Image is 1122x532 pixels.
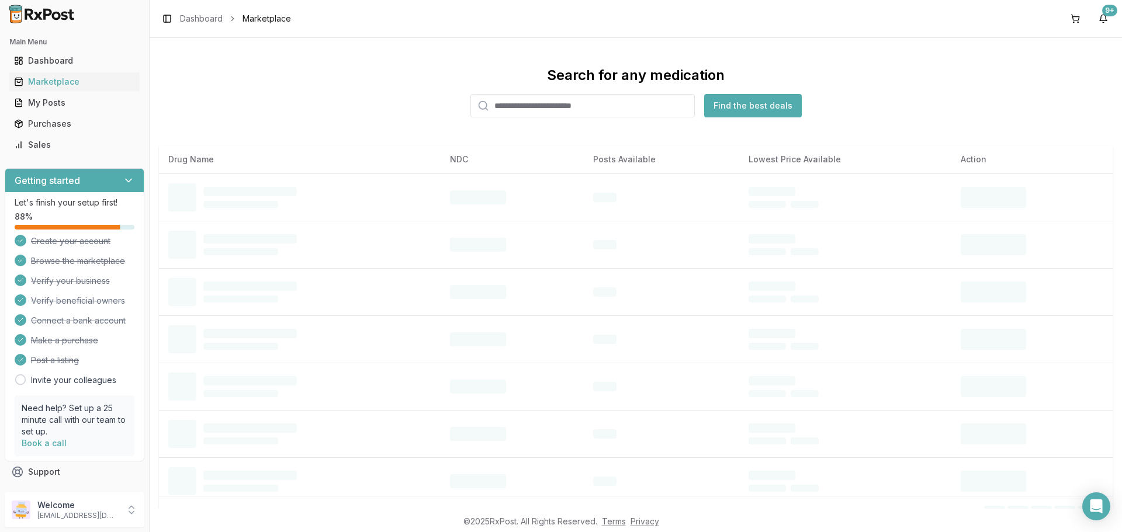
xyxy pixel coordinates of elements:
[31,275,110,287] span: Verify your business
[31,295,125,307] span: Verify beneficial owners
[5,114,144,133] button: Purchases
[5,51,144,70] button: Dashboard
[31,255,125,267] span: Browse the marketplace
[37,511,119,520] p: [EMAIL_ADDRESS][DOMAIN_NAME]
[31,315,126,326] span: Connect a bank account
[704,94,802,117] button: Find the best deals
[180,13,223,25] a: Dashboard
[5,72,144,91] button: Marketplace
[243,13,291,25] span: Marketplace
[441,145,584,173] th: NDC
[5,93,144,112] button: My Posts
[14,118,135,130] div: Purchases
[5,461,144,482] button: Support
[15,211,33,222] span: 88 %
[951,145,1113,173] th: Action
[9,71,140,92] a: Marketplace
[5,5,79,23] img: RxPost Logo
[31,374,116,386] a: Invite your colleagues
[547,66,725,85] div: Search for any medication
[9,37,140,47] h2: Main Menu
[159,145,441,173] th: Drug Name
[12,500,30,519] img: User avatar
[9,134,140,155] a: Sales
[14,97,135,109] div: My Posts
[31,335,98,346] span: Make a purchase
[739,145,952,173] th: Lowest Price Available
[15,173,80,187] h3: Getting started
[14,76,135,88] div: Marketplace
[22,402,127,437] p: Need help? Set up a 25 minute call with our team to set up.
[602,516,626,526] a: Terms
[631,516,659,526] a: Privacy
[14,139,135,151] div: Sales
[180,13,291,25] nav: breadcrumb
[28,487,68,499] span: Feedback
[22,438,67,448] a: Book a call
[9,113,140,134] a: Purchases
[15,197,134,208] p: Let's finish your setup first!
[1102,5,1117,16] div: 9+
[9,50,140,71] a: Dashboard
[37,499,119,511] p: Welcome
[14,55,135,67] div: Dashboard
[5,135,144,154] button: Sales
[31,354,79,366] span: Post a listing
[5,482,144,503] button: Feedback
[31,235,110,247] span: Create your account
[1082,492,1110,520] div: Open Intercom Messenger
[9,92,140,113] a: My Posts
[1094,9,1113,28] button: 9+
[584,145,739,173] th: Posts Available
